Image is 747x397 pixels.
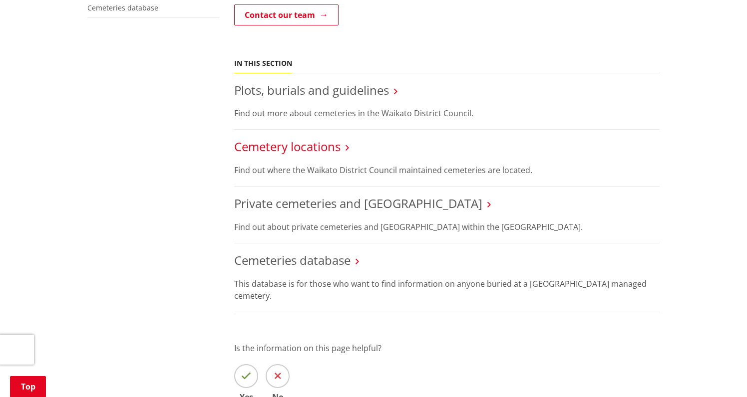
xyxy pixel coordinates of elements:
p: Find out about private cemeteries and [GEOGRAPHIC_DATA] within the [GEOGRAPHIC_DATA]. [234,221,660,233]
iframe: Messenger Launcher [701,355,737,391]
p: Find out more about cemeteries in the Waikato District Council. [234,107,660,119]
a: Plots, burials and guidelines [234,82,389,98]
a: Contact our team [234,4,339,25]
a: Cemetery locations [234,138,341,155]
a: Top [10,376,46,397]
a: Cemeteries database [87,3,158,12]
a: Cemeteries database [234,252,351,268]
a: Private cemeteries and [GEOGRAPHIC_DATA] [234,195,482,211]
p: This database is for those who want to find information on anyone buried at a [GEOGRAPHIC_DATA] m... [234,278,660,302]
h5: In this section [234,59,292,68]
p: Find out where the Waikato District Council maintained cemeteries are located. [234,164,660,176]
p: Is the information on this page helpful? [234,342,660,354]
